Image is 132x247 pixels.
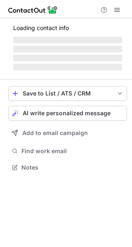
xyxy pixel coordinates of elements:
button: Notes [8,162,127,173]
span: AI write personalized message [23,110,111,117]
button: save-profile-one-click [8,86,127,101]
span: ‌ [13,55,122,61]
img: ContactOut v5.3.10 [8,5,58,15]
button: AI write personalized message [8,106,127,121]
button: Add to email campaign [8,126,127,140]
span: Find work email [21,147,124,155]
span: ‌ [13,64,122,70]
button: Find work email [8,145,127,157]
span: Notes [21,164,124,171]
span: Add to email campaign [22,130,88,136]
div: Save to List / ATS / CRM [23,90,113,97]
p: Loading contact info [13,25,122,31]
span: ‌ [13,37,122,43]
span: ‌ [13,46,122,52]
